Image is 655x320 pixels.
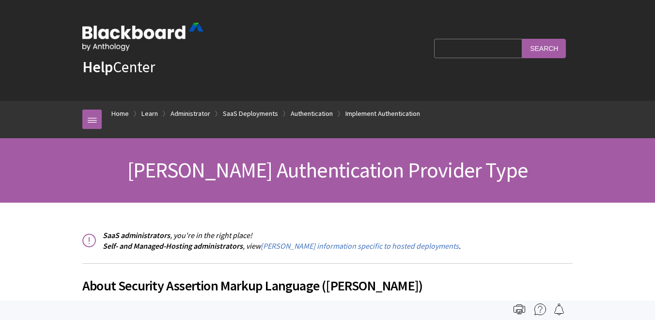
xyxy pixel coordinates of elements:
[141,108,158,120] a: Learn
[82,230,573,252] p: , you're in the right place! , view .
[111,108,129,120] a: Home
[514,304,525,315] img: Print
[103,241,243,251] span: Self- and Managed-Hosting administrators
[553,304,565,315] img: Follow this page
[171,108,210,120] a: Administrator
[261,241,459,251] a: [PERSON_NAME] information specific to hosted deployments
[127,157,528,183] span: [PERSON_NAME] Authentication Provider Type
[103,230,170,240] span: SaaS administrators
[223,108,278,120] a: SaaS Deployments
[291,108,333,120] a: Authentication
[522,39,566,58] input: Search
[82,57,113,77] strong: Help
[82,23,203,51] img: Blackboard by Anthology
[82,57,155,77] a: HelpCenter
[82,263,573,296] h2: About Security Assertion Markup Language ([PERSON_NAME])
[345,108,420,120] a: Implement Authentication
[534,304,546,315] img: More help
